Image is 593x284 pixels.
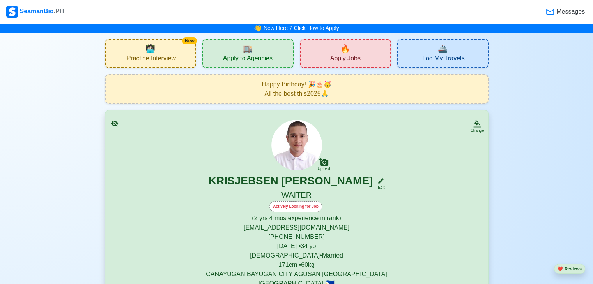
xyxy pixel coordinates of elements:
div: All the best this 2025 🙏 [113,89,480,98]
p: [PHONE_NUMBER] [115,232,479,242]
a: New Here ? Click How to Apply [264,25,339,31]
div: Edit [374,184,384,190]
span: new [340,43,350,54]
img: Logo [6,6,18,18]
span: heart [558,266,563,271]
span: interview [145,43,155,54]
div: Actively Looking for Job [269,201,322,212]
p: (2 yrs 4 mos experience in rank) [115,214,479,223]
span: icons [308,81,331,88]
span: Apply to Agencies [223,54,273,64]
div: Happy Birthday! [113,80,480,89]
span: .PH [54,8,64,14]
h5: WAITER [115,190,479,201]
span: Log My Travels [422,54,464,64]
div: Upload [318,167,330,171]
p: CANAYUGAN BAYUGAN CITY AGUSAN [GEOGRAPHIC_DATA] [115,270,479,279]
div: Change [470,128,484,133]
button: heartReviews [554,264,585,274]
span: bell [254,23,262,33]
span: agencies [243,43,253,54]
p: [EMAIL_ADDRESS][DOMAIN_NAME] [115,223,479,232]
div: SeamanBio [6,6,64,18]
div: New [182,37,197,44]
span: Practice Interview [127,54,176,64]
h3: KRISJEBSEN [PERSON_NAME] [209,174,373,190]
span: Messages [555,7,585,16]
p: [DEMOGRAPHIC_DATA] • Married [115,251,479,260]
span: travel [438,43,448,54]
span: Apply Jobs [330,54,361,64]
p: [DATE] • 34 yo [115,242,479,251]
p: 171 cm • 60 kg [115,260,479,270]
